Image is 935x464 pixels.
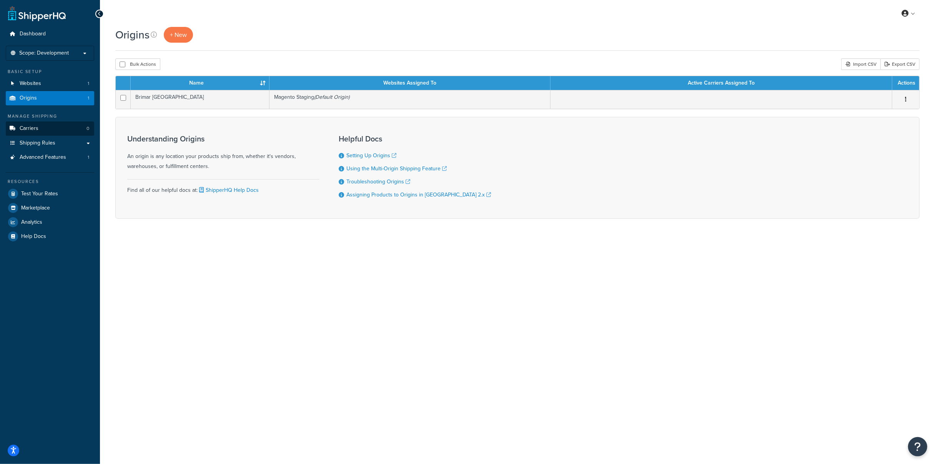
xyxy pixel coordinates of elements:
a: ShipperHQ Home [8,6,66,21]
td: Magento Staging [270,90,550,109]
h3: Helpful Docs [339,135,491,143]
div: Import CSV [841,58,880,70]
i: (Default Origin) [314,93,349,101]
span: 1 [88,80,89,87]
a: Analytics [6,215,94,229]
a: Origins 1 [6,91,94,105]
span: Scope: Development [19,50,69,57]
a: Assigning Products to Origins in [GEOGRAPHIC_DATA] 2.x [346,191,491,199]
li: Advanced Features [6,150,94,165]
span: Origins [20,95,37,101]
h3: Understanding Origins [127,135,319,143]
a: Help Docs [6,230,94,243]
div: Find all of our helpful docs at: [127,179,319,195]
span: Analytics [21,219,42,226]
a: ShipperHQ Help Docs [198,186,259,194]
td: Brimar [GEOGRAPHIC_DATA] [131,90,270,109]
span: + New [170,30,187,39]
div: Basic Setup [6,68,94,75]
li: Websites [6,77,94,91]
span: 1 [88,95,89,101]
a: Setting Up Origins [346,151,396,160]
span: Help Docs [21,233,46,240]
span: Marketplace [21,205,50,211]
a: + New [164,27,193,43]
button: Open Resource Center [908,437,927,456]
th: Websites Assigned To [270,76,550,90]
a: Troubleshooting Origins [346,178,410,186]
div: Resources [6,178,94,185]
div: Manage Shipping [6,113,94,120]
span: Test Your Rates [21,191,58,197]
a: Dashboard [6,27,94,41]
a: Test Your Rates [6,187,94,201]
span: Websites [20,80,41,87]
h1: Origins [115,27,150,42]
span: 1 [88,154,89,161]
li: Carriers [6,121,94,136]
a: Marketplace [6,201,94,215]
button: Bulk Actions [115,58,160,70]
a: Websites 1 [6,77,94,91]
a: Carriers 0 [6,121,94,136]
th: Actions [892,76,919,90]
span: 0 [87,125,89,132]
a: Advanced Features 1 [6,150,94,165]
th: Name : activate to sort column ascending [131,76,270,90]
div: An origin is any location your products ship from, whether it's vendors, warehouses, or fulfillme... [127,135,319,171]
a: Using the Multi-Origin Shipping Feature [346,165,447,173]
span: Dashboard [20,31,46,37]
a: Export CSV [880,58,920,70]
li: Origins [6,91,94,105]
span: Carriers [20,125,38,132]
span: Advanced Features [20,154,66,161]
th: Active Carriers Assigned To [551,76,892,90]
span: Shipping Rules [20,140,55,146]
a: Shipping Rules [6,136,94,150]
